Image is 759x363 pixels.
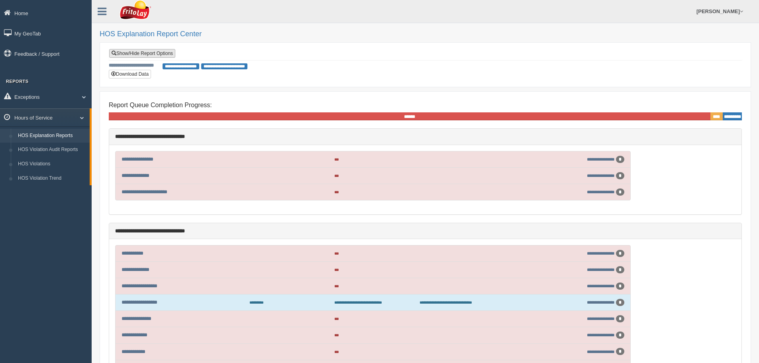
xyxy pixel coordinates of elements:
button: Download Data [109,70,151,78]
h4: Report Queue Completion Progress: [109,102,742,109]
a: HOS Violation Trend [14,171,90,186]
a: HOS Violations [14,157,90,171]
a: HOS Violation Audit Reports [14,143,90,157]
a: HOS Explanation Reports [14,129,90,143]
h2: HOS Explanation Report Center [100,30,751,38]
a: Show/Hide Report Options [109,49,175,58]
